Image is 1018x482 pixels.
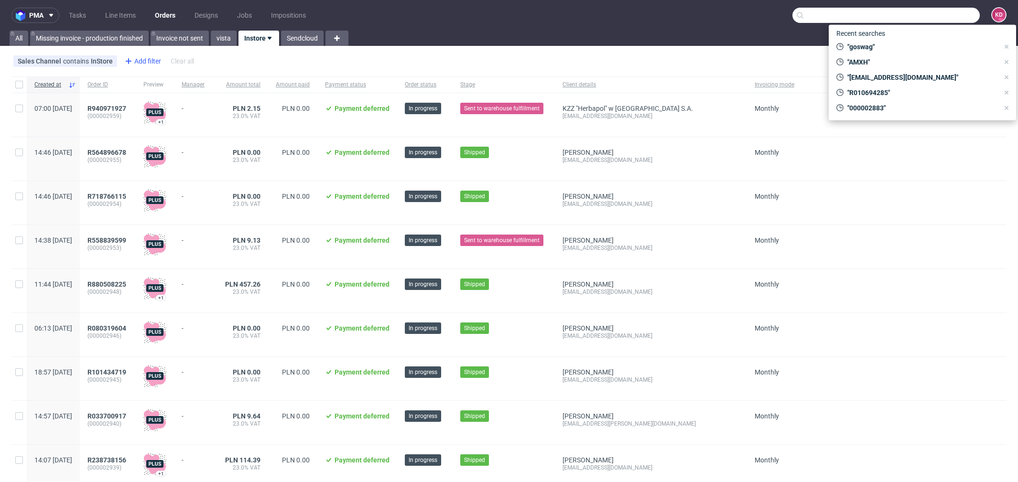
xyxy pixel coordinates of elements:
[335,368,390,376] span: Payment deferred
[563,193,614,200] a: [PERSON_NAME]
[409,236,437,245] span: In progress
[409,324,437,332] span: In progress
[143,145,166,168] img: plus-icon.676465ae8f3a83198b3f.png
[563,156,739,164] div: [EMAIL_ADDRESS][DOMAIN_NAME]
[282,193,310,200] span: PLN 0.00
[409,192,437,201] span: In progress
[464,280,485,289] span: Shipped
[143,364,166,387] img: plus-icon.676465ae8f3a83198b3f.png
[563,149,614,156] a: [PERSON_NAME]
[844,103,999,113] span: "000002883"
[189,8,224,23] a: Designs
[87,280,128,288] a: R880508225
[220,376,260,384] span: 23.0% VAT
[282,236,310,244] span: PLN 0.00
[87,244,128,252] span: (000002953)
[87,368,126,376] span: R101434719
[182,364,205,376] div: -
[755,105,779,112] span: Monthly
[563,112,739,120] div: [EMAIL_ADDRESS][DOMAIN_NAME]
[34,412,72,420] span: 14:57 [DATE]
[87,464,128,471] span: (000002939)
[281,31,324,46] a: Sendcloud
[755,236,779,244] span: Monthly
[844,57,999,67] span: "AMXH"
[563,200,739,208] div: [EMAIL_ADDRESS][DOMAIN_NAME]
[87,368,128,376] a: R101434719
[182,101,205,112] div: -
[238,31,279,46] a: Instore
[87,236,128,244] a: R558839599
[563,244,739,252] div: [EMAIL_ADDRESS][DOMAIN_NAME]
[282,324,310,332] span: PLN 0.00
[11,8,59,23] button: pma
[143,277,166,300] img: plus-icon.676465ae8f3a83198b3f.png
[220,200,260,208] span: 23.0% VAT
[158,295,164,300] div: +1
[87,236,126,244] span: R558839599
[143,321,166,343] img: plus-icon.676465ae8f3a83198b3f.png
[464,192,485,201] span: Shipped
[87,81,128,89] span: Order ID
[87,105,126,112] span: R940971927
[87,324,126,332] span: R080319604
[755,193,779,200] span: Monthly
[335,324,390,332] span: Payment deferred
[34,193,72,200] span: 14:46 [DATE]
[29,12,43,19] span: pma
[755,456,779,464] span: Monthly
[844,73,999,82] span: "[EMAIL_ADDRESS][DOMAIN_NAME]"
[563,332,739,340] div: [EMAIL_ADDRESS][DOMAIN_NAME]
[276,81,310,89] span: Amount paid
[233,193,260,200] span: PLN 0.00
[169,54,196,68] div: Clear all
[282,456,310,464] span: PLN 0.00
[464,104,540,113] span: Sent to warehouse fulfillment
[755,280,779,288] span: Monthly
[844,88,999,97] span: "R010694285"
[464,148,485,157] span: Shipped
[16,10,29,21] img: logo
[335,105,390,112] span: Payment deferred
[335,280,390,288] span: Payment deferred
[30,31,149,46] a: Missing invoice - production finished
[87,324,128,332] a: R080319604
[335,236,390,244] span: Payment deferred
[755,368,779,376] span: Monthly
[282,105,310,112] span: PLN 0.00
[87,105,128,112] a: R940971927
[282,149,310,156] span: PLN 0.00
[282,412,310,420] span: PLN 0.00
[182,321,205,332] div: -
[844,42,999,52] span: "goswag"
[755,412,779,420] span: Monthly
[149,8,181,23] a: Orders
[121,54,163,69] div: Add filter
[87,412,128,420] a: R033700917
[87,112,128,120] span: (000002959)
[563,288,739,296] div: [EMAIL_ADDRESS][DOMAIN_NAME]
[34,368,72,376] span: 18:57 [DATE]
[34,149,72,156] span: 14:46 [DATE]
[992,8,1006,21] figcaption: KD
[265,8,312,23] a: Impositions
[563,420,739,428] div: [EMAIL_ADDRESS][PERSON_NAME][DOMAIN_NAME]
[182,408,205,420] div: -
[833,26,889,41] span: Recent searches
[87,193,126,200] span: R718766115
[211,31,237,46] a: vista
[220,464,260,471] span: 23.0% VAT
[87,412,126,420] span: R033700917
[182,189,205,200] div: -
[563,105,693,112] a: KZZ "Herbapol" w [GEOGRAPHIC_DATA] S.A.
[91,57,113,65] div: InStore
[563,81,739,89] span: Client details
[220,156,260,164] span: 23.0% VAT
[87,456,128,464] a: R238738156
[18,57,63,65] span: Sales Channel
[143,189,166,212] img: plus-icon.676465ae8f3a83198b3f.png
[87,200,128,208] span: (000002954)
[87,156,128,164] span: (000002955)
[233,236,260,244] span: PLN 9.13
[325,81,390,89] span: Payment status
